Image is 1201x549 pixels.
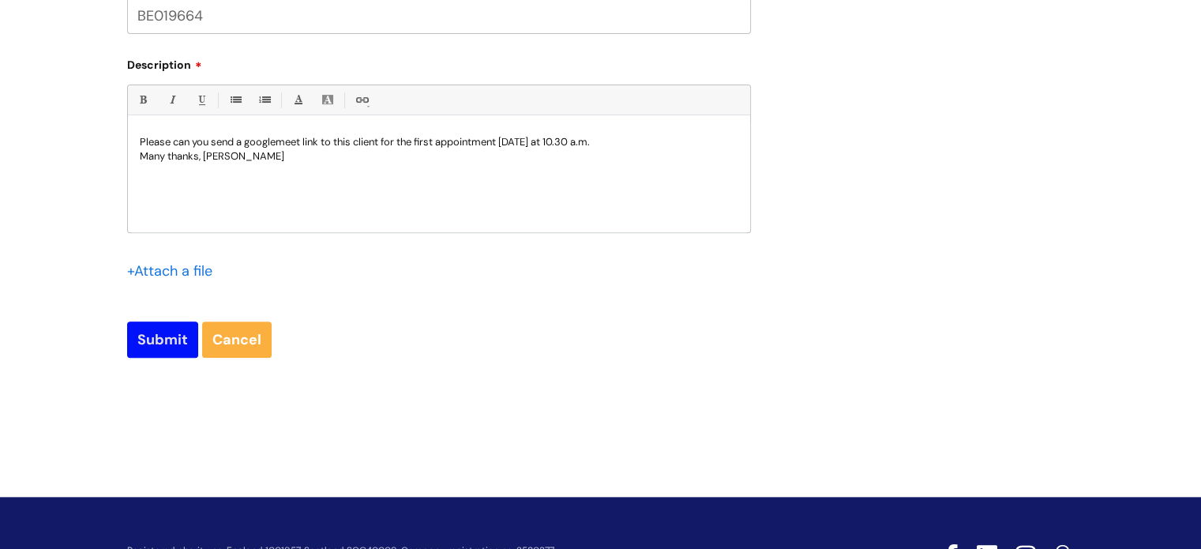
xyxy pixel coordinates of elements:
p: Please can you send a googlemeet link to this client for the first appointment [DATE] at 10.30 a.m. [140,135,738,149]
a: Underline(Ctrl-U) [191,90,211,110]
a: • Unordered List (Ctrl-Shift-7) [225,90,245,110]
label: Description [127,53,751,72]
a: Font Color [288,90,308,110]
a: Bold (Ctrl-B) [133,90,152,110]
p: Many thanks, [PERSON_NAME] [140,149,738,164]
input: Submit [127,322,198,358]
a: Cancel [202,322,272,358]
div: Attach a file [127,258,222,284]
a: Back Color [317,90,337,110]
a: Link [351,90,371,110]
a: 1. Ordered List (Ctrl-Shift-8) [254,90,274,110]
a: Italic (Ctrl-I) [162,90,182,110]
